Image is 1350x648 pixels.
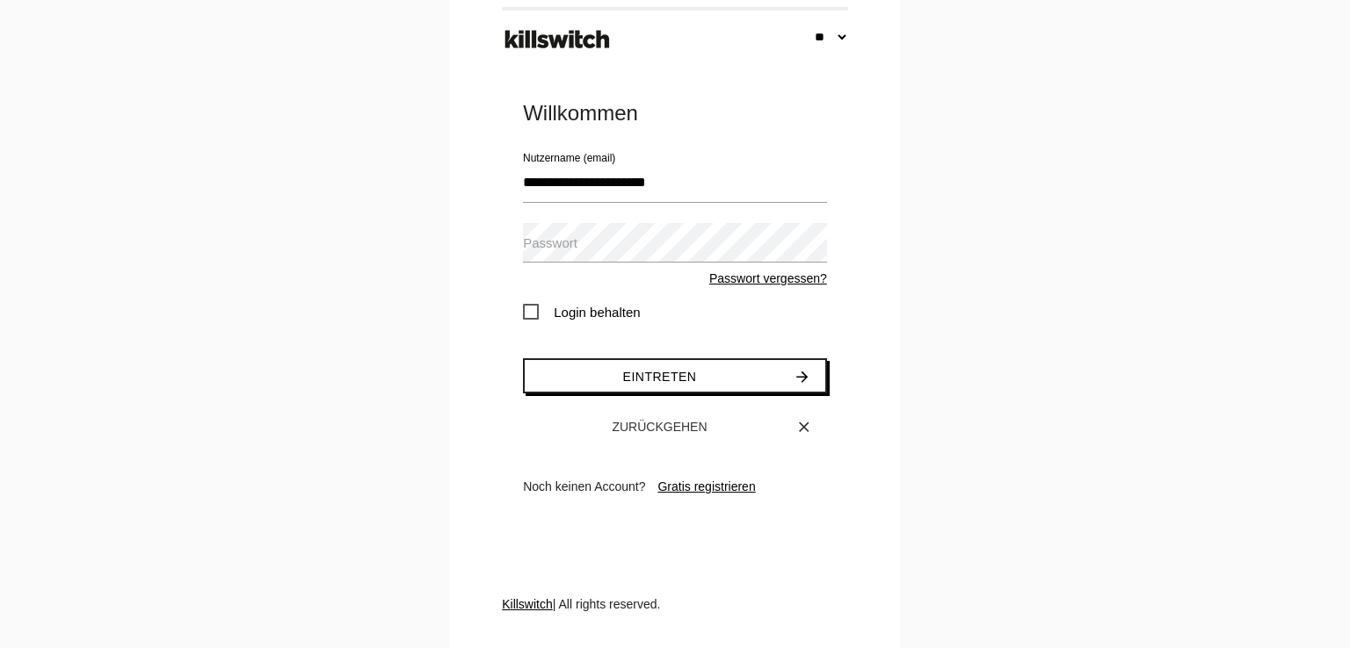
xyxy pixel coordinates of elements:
img: ks-logo-black-footer.png [501,24,613,55]
i: arrow_forward [794,360,811,393]
span: Login behalten [523,301,640,323]
span: Zurückgehen [612,420,707,434]
label: Passwort [523,234,577,254]
span: Noch keinen Account? [523,479,645,493]
a: Gratis registrieren [657,479,755,493]
a: Passwort vergessen? [709,271,827,285]
span: Eintreten [623,370,697,384]
div: | All rights reserved. [502,595,848,648]
a: Killswitch [502,597,553,611]
button: Eintretenarrow_forward [523,358,827,393]
label: Nutzername (email) [523,150,615,166]
div: Willkommen [523,99,827,127]
i: close [795,411,813,443]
